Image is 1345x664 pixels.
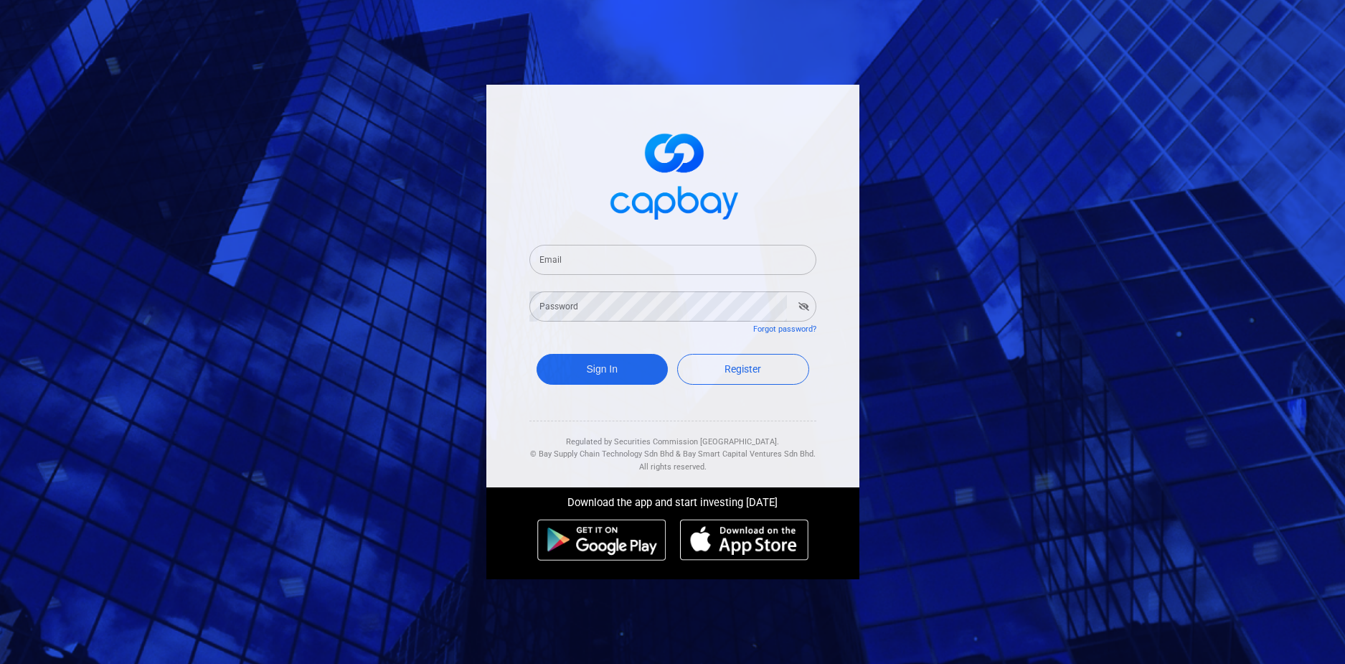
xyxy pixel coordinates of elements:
a: Register [677,354,809,385]
div: Download the app and start investing [DATE] [476,487,870,512]
a: Forgot password? [753,324,816,334]
span: © Bay Supply Chain Technology Sdn Bhd [530,449,674,459]
img: logo [601,121,745,228]
img: android [537,519,666,561]
div: Regulated by Securities Commission [GEOGRAPHIC_DATA]. & All rights reserved. [529,421,816,474]
img: ios [680,519,808,561]
span: Register [725,363,761,375]
span: Bay Smart Capital Ventures Sdn Bhd. [683,449,816,459]
button: Sign In [537,354,669,385]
